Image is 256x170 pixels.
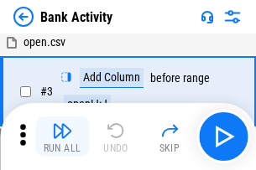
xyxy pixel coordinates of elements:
[44,143,81,153] div: Run All
[24,35,65,49] span: open.csv
[150,72,180,85] div: before
[35,116,89,157] button: Run All
[13,7,34,27] img: Back
[210,123,237,150] img: Main button
[201,10,214,23] img: Support
[80,68,144,88] div: Add Column
[159,143,180,153] div: Skip
[52,121,72,141] img: Run All
[222,7,243,27] img: Settings menu
[159,121,180,141] img: Skip
[40,85,53,98] span: # 3
[64,95,111,115] div: open!J:J
[40,9,112,25] div: Bank Activity
[183,72,210,85] div: range
[143,116,196,157] button: Skip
